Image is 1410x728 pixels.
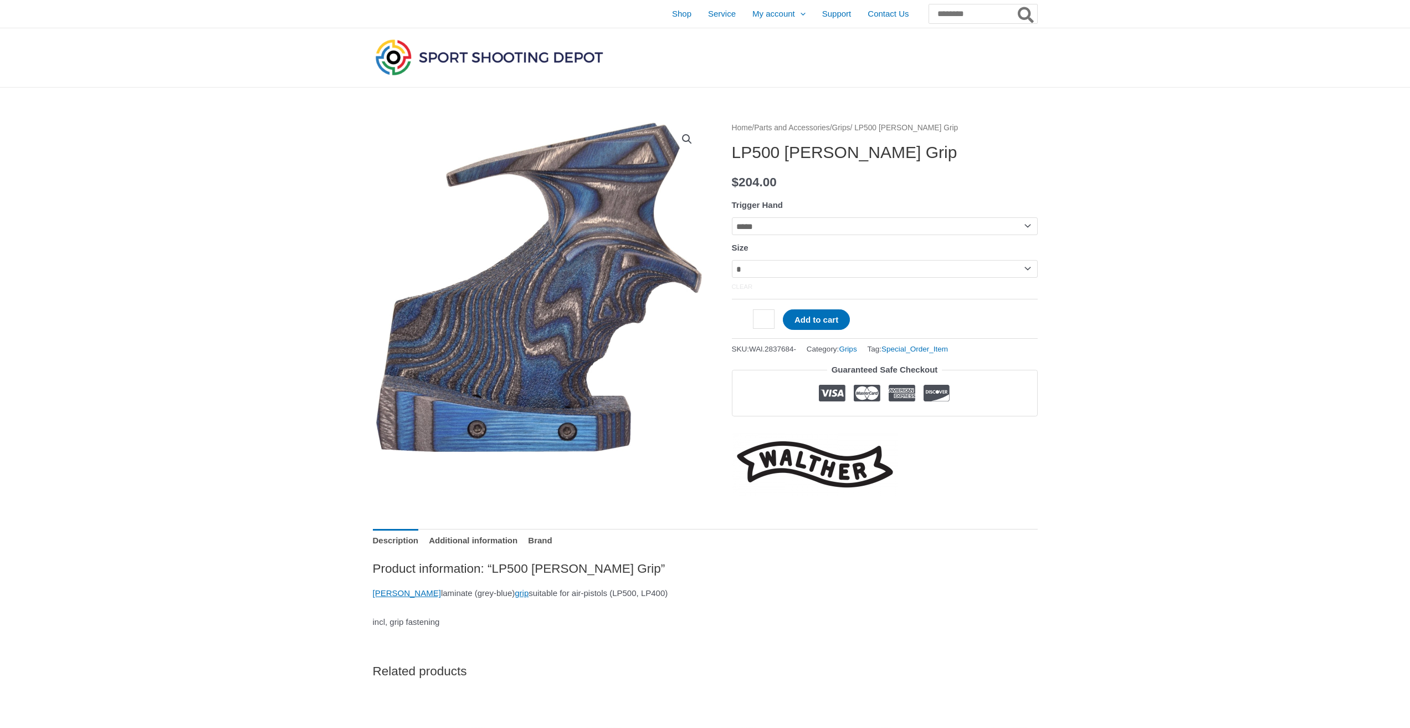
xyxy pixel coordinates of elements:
[373,561,1038,577] h2: Product information: “LP500 [PERSON_NAME] Grip”
[832,124,850,132] a: Grips
[807,342,857,356] span: Category:
[839,345,857,353] a: Grips
[373,529,419,553] a: Description
[749,345,796,353] span: WAl.2837684-
[867,342,948,356] span: Tag:
[732,175,777,189] bdi: 204.00
[754,124,830,132] a: Parts and Accessories
[373,614,1038,630] p: incl, grip fastening
[373,588,441,598] a: [PERSON_NAME]
[732,124,752,132] a: Home
[783,309,850,330] button: Add to cart
[732,200,783,210] label: Trigger Hand
[881,345,948,353] a: Special_Order_Item
[732,283,753,290] a: Clear options
[732,175,739,189] span: $
[373,663,1038,679] h2: Related products
[373,121,705,454] img: LP500-blue-angel-grip-a
[732,342,797,356] span: SKU:
[732,433,898,496] a: Walther
[429,529,517,553] a: Additional information
[528,529,552,553] a: Brand
[677,129,697,149] a: View full-screen image gallery
[753,309,775,329] input: Product quantity
[827,362,942,378] legend: Guaranteed Safe Checkout
[1016,4,1037,23] button: Search
[373,37,606,78] img: Sport Shooting Depot
[373,586,1038,601] p: laminate (grey-blue) suitable for air-pistols (LP500, LP400)
[732,142,1038,162] h1: LP500 [PERSON_NAME] Grip
[732,243,748,252] label: Size
[515,588,529,598] a: grip
[732,121,1038,135] nav: Breadcrumb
